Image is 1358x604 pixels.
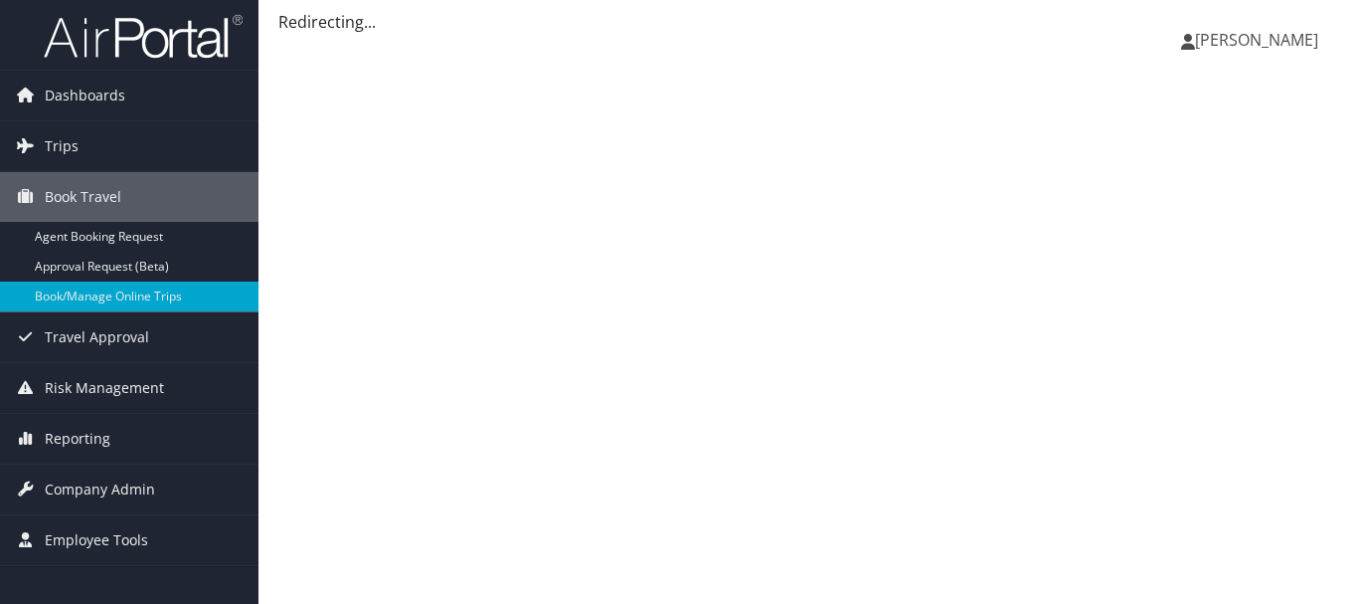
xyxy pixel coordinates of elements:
[45,312,149,362] span: Travel Approval
[45,172,121,222] span: Book Travel
[45,515,148,565] span: Employee Tools
[45,363,164,413] span: Risk Management
[1195,29,1318,51] span: [PERSON_NAME]
[278,10,1338,34] div: Redirecting...
[45,414,110,464] span: Reporting
[44,13,243,60] img: airportal-logo.png
[45,121,79,171] span: Trips
[45,465,155,514] span: Company Admin
[1181,10,1338,70] a: [PERSON_NAME]
[45,71,125,120] span: Dashboards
